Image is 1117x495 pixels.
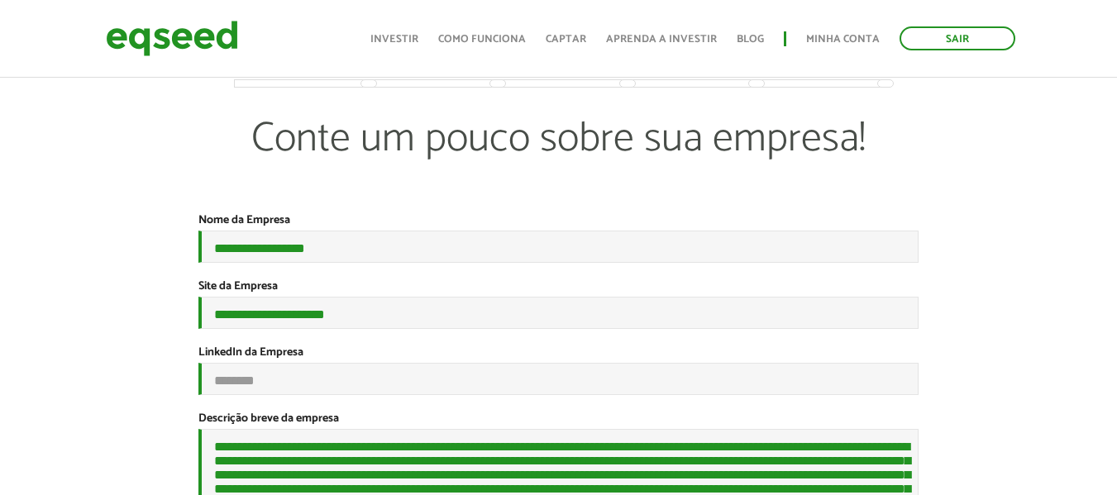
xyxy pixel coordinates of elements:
a: Captar [546,34,586,45]
label: Site da Empresa [198,281,278,293]
label: Nome da Empresa [198,215,290,226]
a: Minha conta [806,34,880,45]
a: Como funciona [438,34,526,45]
label: LinkedIn da Empresa [198,347,303,359]
label: Descrição breve da empresa [198,413,339,425]
a: Aprenda a investir [606,34,717,45]
a: Sair [900,26,1015,50]
p: Conte um pouco sobre sua empresa! [235,114,883,213]
img: EqSeed [106,17,238,60]
a: Blog [737,34,764,45]
a: Investir [370,34,418,45]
